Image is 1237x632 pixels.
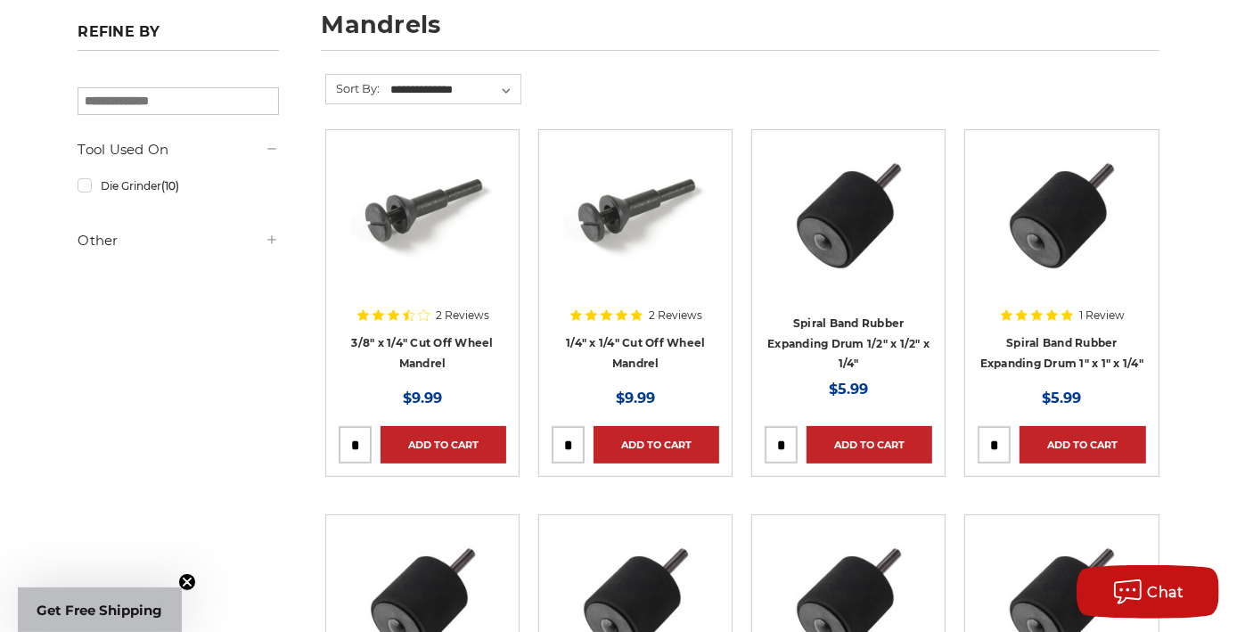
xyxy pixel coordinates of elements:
h5: Refine by [78,23,279,51]
a: 3/8" x 1/4" Cut Off Wheel Mandrel [352,336,494,370]
span: $5.99 [1042,390,1081,406]
img: BHA's 1 inch x 1 inch rubber drum bottom profile, for reliable spiral band attachment. [990,143,1133,285]
span: $9.99 [616,390,655,406]
a: Spiral Band Rubber Expanding Drum 1" x 1" x 1/4" [980,336,1143,370]
img: 1/4" inch x 1/4" inch mandrel [564,143,707,285]
a: BHA's 1 inch x 1 inch rubber drum bottom profile, for reliable spiral band attachment. [978,143,1145,310]
span: Get Free Shipping [37,602,163,619]
button: Close teaser [178,573,196,591]
a: Add to Cart [1020,426,1145,464]
a: 1/4" x 1/4" Cut Off Wheel Mandrel [566,336,705,370]
a: Add to Cart [807,426,932,464]
h5: Tool Used On [78,139,279,160]
a: 3/8" inch x 1/4" inch mandrel [339,143,506,310]
button: Chat [1077,565,1219,619]
span: 2 Reviews [649,310,702,321]
div: Get Free ShippingClose teaser [18,587,182,632]
h5: Other [78,230,279,251]
span: 1 Review [1079,310,1125,321]
span: $9.99 [403,390,442,406]
a: Add to Cart [594,426,719,464]
h1: mandrels [321,12,1159,51]
span: 2 Reviews [436,310,489,321]
a: Die Grinder [78,170,279,201]
label: Sort By: [326,75,380,102]
a: Spiral Band Rubber Expanding Drum 1/2" x 1/2" x 1/4" [767,316,930,370]
a: BHA's 1-1/2 inch x 1/2 inch rubber drum bottom profile, for reliable spiral band attachment. [765,143,932,310]
select: Sort By: [388,77,520,103]
span: $5.99 [829,381,868,398]
img: BHA's 1-1/2 inch x 1/2 inch rubber drum bottom profile, for reliable spiral band attachment. [777,143,920,285]
span: (10) [161,179,179,193]
a: 1/4" inch x 1/4" inch mandrel [552,143,719,310]
span: Chat [1148,584,1184,601]
a: Add to Cart [381,426,506,464]
img: 3/8" inch x 1/4" inch mandrel [351,143,494,285]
